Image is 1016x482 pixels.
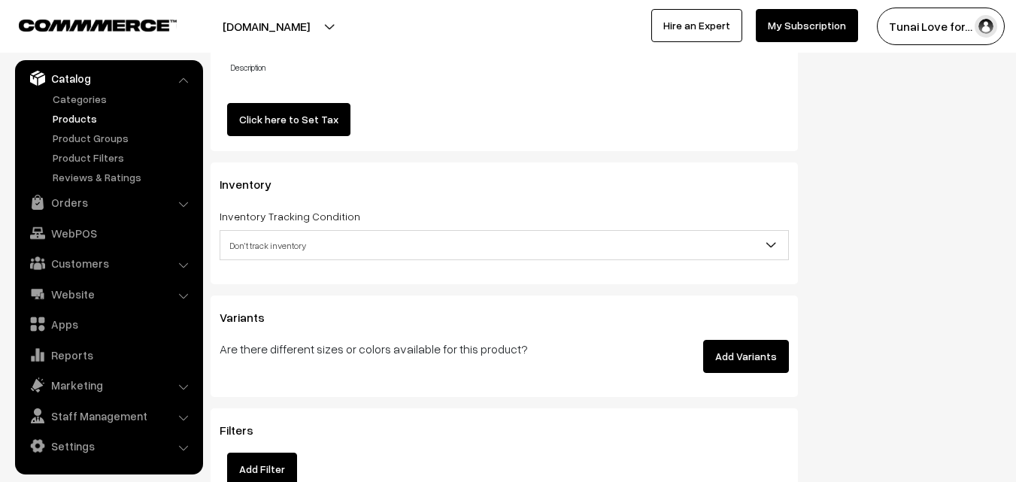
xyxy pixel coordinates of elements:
[19,402,198,429] a: Staff Management
[703,340,789,373] button: Add Variants
[877,8,1005,45] button: Tunai Love for…
[19,311,198,338] a: Apps
[220,230,789,260] span: Don't track inventory
[220,310,283,325] span: Variants
[975,15,997,38] img: user
[220,232,788,259] span: Don't track inventory
[231,62,789,72] h4: Description
[19,189,198,216] a: Orders
[220,340,591,358] p: Are there different sizes or colors available for this product?
[19,220,198,247] a: WebPOS
[19,371,198,399] a: Marketing
[49,169,198,185] a: Reviews & Ratings
[19,341,198,368] a: Reports
[49,91,198,107] a: Categories
[19,65,198,92] a: Catalog
[49,150,198,165] a: Product Filters
[220,208,360,224] label: Inventory Tracking Condition
[651,9,742,42] a: Hire an Expert
[19,280,198,308] a: Website
[756,9,858,42] a: My Subscription
[220,423,271,438] span: Filters
[227,103,350,136] a: Click here to Set Tax
[49,111,198,126] a: Products
[220,177,290,192] span: Inventory
[49,130,198,146] a: Product Groups
[19,20,177,31] img: COMMMERCE
[19,250,198,277] a: Customers
[19,15,150,33] a: COMMMERCE
[19,432,198,459] a: Settings
[170,8,362,45] button: [DOMAIN_NAME]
